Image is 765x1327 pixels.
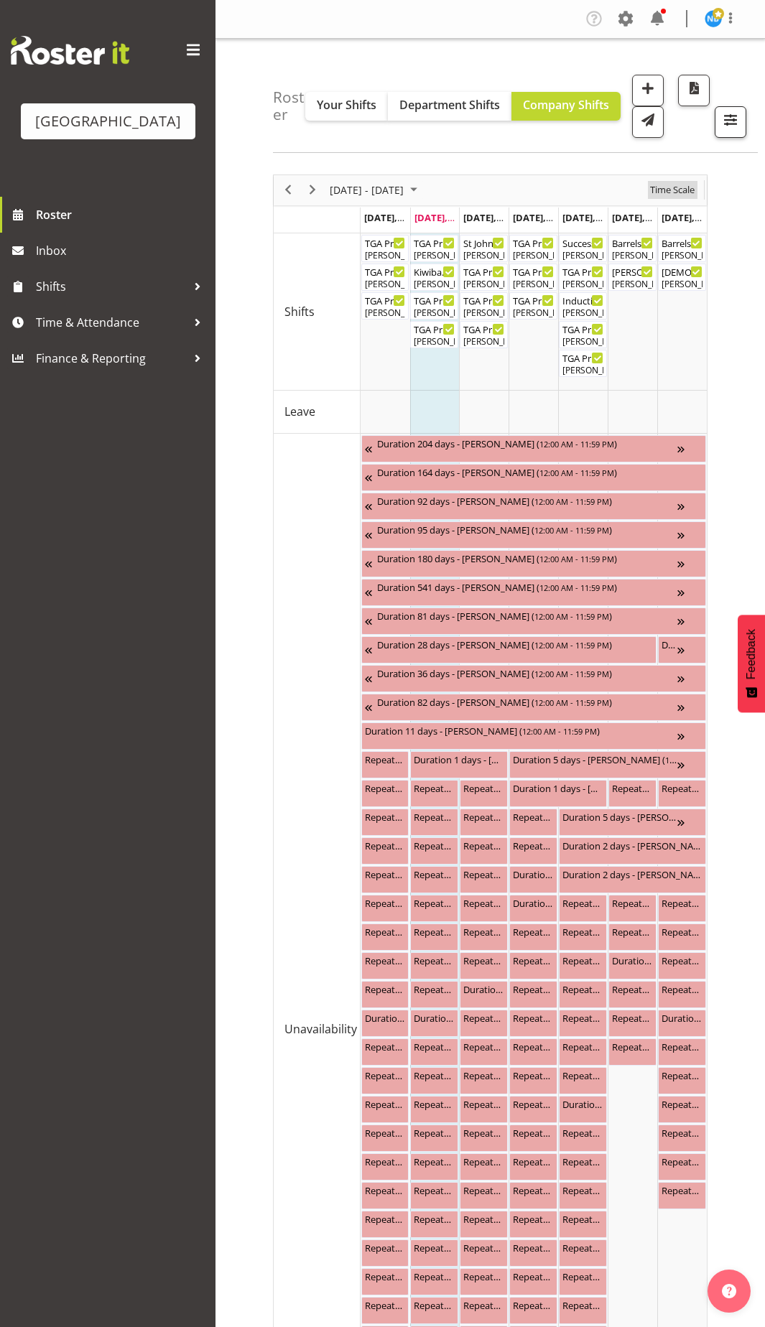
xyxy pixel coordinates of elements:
[365,1039,406,1053] div: Repeats every [DATE], [DATE], [DATE], [DATE], [DATE] - [PERSON_NAME] ( )
[361,895,409,922] div: Unavailability"s event - Repeats every monday, tuesday, wednesday, thursday, friday - Jody Smart ...
[414,278,455,291] div: [PERSON_NAME]
[562,293,603,307] div: Induction for Historic Village ( )
[463,335,504,348] div: [PERSON_NAME] Awhina [PERSON_NAME], [PERSON_NAME], [PERSON_NAME], [PERSON_NAME], [PERSON_NAME], [...
[662,982,703,996] div: Repeats every [DATE], [DATE], [DATE], [DATE] - [PERSON_NAME] ( )
[460,837,508,865] div: Unavailability"s event - Repeats every wednesday - Hanna Peters Begin From Wednesday, August 27, ...
[460,1067,508,1094] div: Unavailability"s event - Repeats every monday, tuesday, wednesday, thursday, friday - Alex Freema...
[410,235,458,262] div: Shifts"s event - TGA Primary Music Fest. Minder. Tuesday Begin From Tuesday, August 26, 2025 at 1...
[509,1067,557,1094] div: Unavailability"s event - Repeats every thursday - Kelly Shepherd Begin From Thursday, August 28, ...
[608,1010,657,1037] div: Unavailability"s event - Repeats every monday, tuesday, wednesday, thursday, friday, saturday, su...
[612,895,653,910] div: Repeats every [DATE], [DATE], [DATE], [DATE] - [PERSON_NAME] ( )
[361,665,706,692] div: Unavailability"s event - Duration 36 days - Caro Richards Begin From Sunday, August 10, 2025 at 1...
[612,278,653,291] div: [PERSON_NAME], [PERSON_NAME]
[662,249,703,262] div: [PERSON_NAME]
[612,1010,653,1025] div: Repeats every [DATE], [DATE], [DATE], [DATE], [DATE], [DATE], [DATE] - [PERSON_NAME] ( )
[559,923,607,951] div: Unavailability"s event - Repeats every friday - Hanna Peters Begin From Friday, August 29, 2025 a...
[361,292,409,320] div: Shifts"s event - TGA Primary Music Fest. Songs from Sunny Days Begin From Monday, August 25, 2025...
[648,181,697,199] button: Time Scale
[414,781,455,795] div: Repeats every [DATE], [DATE], [DATE], [DATE], [DATE], [DATE], [DATE] - [PERSON_NAME] ( )
[513,1010,554,1025] div: Repeats every [DATE], [DATE], [DATE], [DATE], [DATE] - [PERSON_NAME] ( )
[539,553,614,564] span: 12:00 AM - 11:59 PM
[509,1096,557,1123] div: Unavailability"s event - Repeats every thursday - Skye Colonna Begin From Thursday, August 28, 20...
[612,982,653,996] div: Repeats every [DATE], [DATE], [DATE], [DATE], [DATE], [DATE] - [PERSON_NAME] ( )
[410,1096,458,1123] div: Unavailability"s event - Repeats every monday, tuesday, wednesday, thursday, friday - Lydia Noble...
[534,610,609,622] span: 12:00 AM - 11:59 PM
[35,111,181,132] div: [GEOGRAPHIC_DATA]
[608,1038,657,1066] div: Unavailability"s event - Repeats every saturday, sunday - Katherine Madill Begin From Saturday, A...
[377,666,677,680] div: Duration 36 days - [PERSON_NAME] ( )
[658,1067,706,1094] div: Unavailability"s event - Repeats every sunday - Richard Freeman Begin From Sunday, August 31, 202...
[513,895,554,910] div: Duration 23 hours - [PERSON_NAME] ( )
[414,752,504,766] div: Duration 1 days - [PERSON_NAME] ( )
[460,895,508,922] div: Unavailability"s event - Repeats every monday, tuesday, wednesday, thursday, friday - Elea Hargre...
[410,1125,458,1152] div: Unavailability"s event - Repeats every monday, tuesday, wednesday, thursday, friday - Alex Freema...
[36,312,187,333] span: Time & Attendance
[365,264,406,279] div: TGA Primary Music Fest. Songs from Sunny Days. FOHM Shift ( )
[463,307,504,320] div: [PERSON_NAME]
[662,264,703,279] div: [DEMOGRAPHIC_DATA][PERSON_NAME]. FOHM Shift ( )
[562,867,703,881] div: Duration 2 days - [PERSON_NAME] ( )
[414,838,455,852] div: Repeats every [DATE] - [PERSON_NAME] ( )
[608,235,657,262] div: Shifts"s event - Barrels by the Bay - NZ Whisky Fest Cargo Shed Begin From Saturday, August 30, 2...
[522,725,597,737] span: 12:00 AM - 11:59 PM
[658,1010,706,1037] div: Unavailability"s event - Duration 23 hours - Michelle Bradbury Begin From Sunday, August 31, 2025...
[559,1125,607,1152] div: Unavailability"s event - Repeats every monday, tuesday, wednesday, thursday, friday - Lydia Noble...
[559,1096,607,1123] div: Unavailability"s event - Duration 8 hours - Renée Hewitt Begin From Friday, August 29, 2025 at 5:...
[523,97,609,113] span: Company Shifts
[460,321,508,348] div: Shifts"s event - TGA Primary Music Fest. Songs from Sunny Days Begin From Wednesday, August 27, 2...
[658,1096,706,1123] div: Unavailability"s event - Repeats every sunday - Kelly Shepherd Begin From Sunday, August 31, 2025...
[509,780,607,807] div: Unavailability"s event - Duration 1 days - Amy Duncanson Begin From Thursday, August 28, 2025 at ...
[410,780,458,807] div: Unavailability"s event - Repeats every monday, tuesday, wednesday, thursday, friday, saturday, su...
[460,952,508,979] div: Unavailability"s event - Repeats every monday, tuesday, wednesday, thursday, friday - Davey Van G...
[509,751,706,778] div: Unavailability"s event - Duration 5 days - Ruby Grace Begin From Thursday, August 28, 2025 at 12:...
[361,866,409,893] div: Unavailability"s event - Repeats every monday, tuesday, thursday, friday - Aiddie Carnihan Begin ...
[509,1038,557,1066] div: Unavailability"s event - Repeats every monday, tuesday, wednesday, thursday, friday - Davey Van G...
[361,550,706,577] div: Unavailability"s event - Duration 180 days - Katrina Luca Begin From Friday, July 4, 2025 at 12:0...
[463,236,504,250] div: St John’s First Aid Course ( )
[36,276,187,297] span: Shifts
[361,636,657,663] div: Unavailability"s event - Duration 28 days - Lesley Brough Begin From Saturday, August 2, 2025 at ...
[534,697,609,708] span: 12:00 AM - 11:59 PM
[365,924,406,939] div: Repeats every [DATE], [DATE], [DATE] - [PERSON_NAME] ( )
[513,249,554,262] div: [PERSON_NAME]
[414,982,455,996] div: Repeats every [DATE], [DATE], [DATE], [DATE], [DATE] - [PERSON_NAME] ( )
[377,551,677,565] div: Duration 180 days - [PERSON_NAME] ( )
[460,1038,508,1066] div: Unavailability"s event - Repeats every monday, tuesday, wednesday, thursday, friday - Lydia Noble...
[414,895,455,910] div: Repeats every [DATE], [DATE], [DATE], [DATE], [DATE] - [PERSON_NAME] ( )
[513,982,554,996] div: Repeats every [DATE], [DATE], [DATE], [DATE], [DATE] - [PERSON_NAME] ( )
[513,1096,554,1111] div: Repeats every [DATE] - [PERSON_NAME] ( )
[509,837,557,865] div: Unavailability"s event - Repeats every wednesday, thursday - Max Allan Begin From Thursday, Augus...
[36,240,208,261] span: Inbox
[365,867,406,881] div: Repeats every [DATE], [DATE], [DATE], [DATE] - [PERSON_NAME] ( )
[658,1125,706,1152] div: Unavailability"s event - Repeats every sunday - Michelle Englehardt Begin From Sunday, August 31,...
[361,464,706,491] div: Unavailability"s event - Duration 164 days - Ailie Rundle Begin From Friday, March 21, 2025 at 12...
[463,293,504,307] div: TGA Primary Music Fest. Songs from Sunny Days. FOHM Shift ( )
[658,981,706,1008] div: Unavailability"s event - Repeats every monday, tuesday, saturday, sunday - Dion Stewart Begin Fro...
[305,92,388,121] button: Your Shifts
[463,867,504,881] div: Repeats every [DATE], [DATE], [DATE], [DATE], [DATE] - [PERSON_NAME] ( )
[463,1010,504,1025] div: Repeats every [DATE], [DATE] - [PERSON_NAME] ( )
[365,953,406,967] div: Repeats every [DATE], [DATE], [DATE], [DATE], [DATE] - [PERSON_NAME] ( )
[365,752,406,766] div: Repeats every [DATE], [DATE], [DATE], [DATE], [DATE], [DATE], [DATE] - [PERSON_NAME] ( )
[608,780,657,807] div: Unavailability"s event - Repeats every monday, tuesday, wednesday, thursday, friday, saturday, su...
[460,981,508,1008] div: Unavailability"s event - Duration 8 hours - Renée Hewitt Begin From Wednesday, August 27, 2025 at...
[414,264,455,279] div: Kiwibank. Balcony Room HV ( )
[410,809,458,836] div: Unavailability"s event - Repeats every monday, tuesday, saturday, sunday - Dion Stewart Begin Fro...
[562,1096,603,1111] div: Duration 8 hours - [PERSON_NAME] ( )
[463,1096,504,1111] div: Repeats every [DATE] - [PERSON_NAME] ( )
[608,264,657,291] div: Shifts"s event - Mikes 90th birthday lunch Begin From Saturday, August 30, 2025 at 10:00:00 AM GM...
[365,982,406,996] div: Repeats every [DATE], [DATE], [DATE], [DATE], [DATE] - [PERSON_NAME] ( )
[377,694,677,709] div: Duration 82 days - [PERSON_NAME] ( )
[658,235,706,262] div: Shifts"s event - Barrels by the Bay - NZ Whisky Fest Cargo Shed Pack out Begin From Sunday, Augus...
[715,106,746,138] button: Filter Shifts
[365,293,406,307] div: TGA Primary Music Fest. Songs from Sunny Days ( )
[562,838,703,852] div: Duration 2 days - [PERSON_NAME] ( )
[658,895,706,922] div: Unavailability"s event - Repeats every sunday - Amy Duncanson Begin From Sunday, August 31, 2025 ...
[509,981,557,1008] div: Unavailability"s event - Repeats every monday, tuesday, wednesday, thursday, friday - Jody Smart ...
[513,264,554,279] div: TGA Primary Music Fest. Songs from Sunny Days. FOHM Shift ( )
[658,952,706,979] div: Unavailability"s event - Repeats every sunday - Jordan Sanft Begin From Sunday, August 31, 2025 a...
[658,780,706,807] div: Unavailability"s event - Repeats every monday, tuesday, wednesday, thursday, friday, saturday, su...
[632,75,664,106] button: Add a new shift
[513,307,554,320] div: [PERSON_NAME], [PERSON_NAME], [PERSON_NAME], [PERSON_NAME], [PERSON_NAME], [PERSON_NAME], [PERSON...
[365,249,406,262] div: [PERSON_NAME]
